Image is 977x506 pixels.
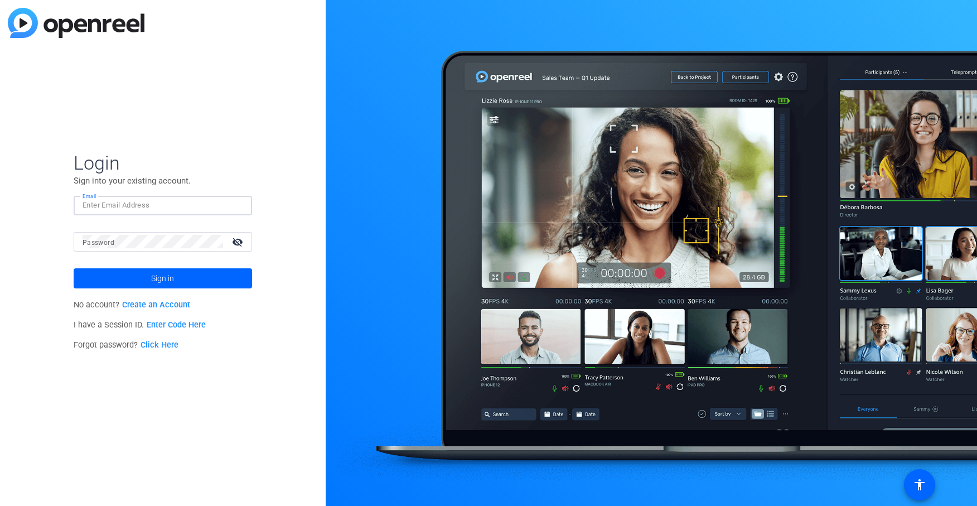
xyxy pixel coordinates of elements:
[8,8,144,38] img: blue-gradient.svg
[913,478,926,491] mat-icon: accessibility
[74,300,190,310] span: No account?
[83,199,243,212] input: Enter Email Address
[225,234,252,250] mat-icon: visibility_off
[83,193,96,199] mat-label: Email
[141,340,178,350] a: Click Here
[147,320,206,330] a: Enter Code Here
[151,264,174,292] span: Sign in
[74,175,252,187] p: Sign into your existing account.
[74,340,178,350] span: Forgot password?
[74,320,206,330] span: I have a Session ID.
[74,268,252,288] button: Sign in
[83,239,114,247] mat-label: Password
[74,151,252,175] span: Login
[122,300,190,310] a: Create an Account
